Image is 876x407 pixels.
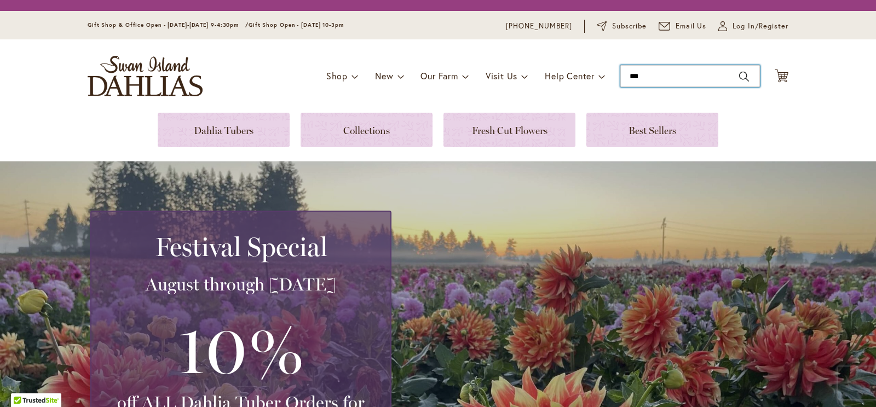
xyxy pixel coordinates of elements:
[739,68,749,85] button: Search
[597,21,647,32] a: Subscribe
[105,274,377,295] h3: August through [DATE]
[545,70,595,82] span: Help Center
[249,21,344,28] span: Gift Shop Open - [DATE] 10-3pm
[326,70,348,82] span: Shop
[718,21,788,32] a: Log In/Register
[676,21,707,32] span: Email Us
[506,21,572,32] a: [PHONE_NUMBER]
[88,56,203,96] a: store logo
[105,306,377,392] h3: 10%
[733,21,788,32] span: Log In/Register
[612,21,647,32] span: Subscribe
[88,21,249,28] span: Gift Shop & Office Open - [DATE]-[DATE] 9-4:30pm /
[659,21,707,32] a: Email Us
[420,70,458,82] span: Our Farm
[105,231,377,262] h2: Festival Special
[375,70,393,82] span: New
[486,70,517,82] span: Visit Us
